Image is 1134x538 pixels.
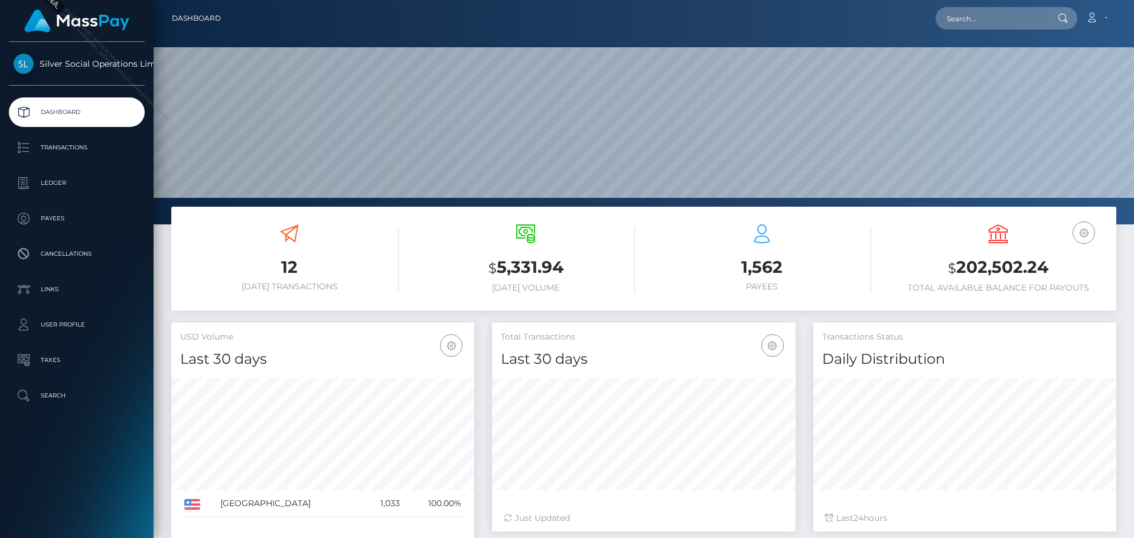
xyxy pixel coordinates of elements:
[14,245,140,263] p: Cancellations
[24,9,129,32] img: MassPay Logo
[14,210,140,227] p: Payees
[180,331,465,343] h5: USD Volume
[853,513,863,523] span: 24
[889,256,1107,280] h3: 202,502.24
[9,275,145,304] a: Links
[9,168,145,198] a: Ledger
[172,6,221,31] a: Dashboard
[9,345,145,375] a: Taxes
[14,174,140,192] p: Ledger
[14,103,140,121] p: Dashboard
[822,331,1107,343] h5: Transactions Status
[501,331,786,343] h5: Total Transactions
[504,512,783,524] div: Just Updated
[9,58,145,69] span: Silver Social Operations Limited
[363,490,404,517] td: 1,033
[9,239,145,269] a: Cancellations
[9,204,145,233] a: Payees
[180,349,465,370] h4: Last 30 days
[180,282,399,292] h6: [DATE] Transactions
[14,351,140,369] p: Taxes
[216,490,363,517] td: [GEOGRAPHIC_DATA]
[14,54,34,74] img: Silver Social Operations Limited
[653,282,871,292] h6: Payees
[404,490,465,517] td: 100.00%
[653,256,871,279] h3: 1,562
[9,97,145,127] a: Dashboard
[14,281,140,298] p: Links
[501,349,786,370] h4: Last 30 days
[416,283,635,293] h6: [DATE] Volume
[889,283,1107,293] h6: Total Available Balance for Payouts
[825,512,1104,524] div: Last hours
[9,310,145,340] a: User Profile
[180,256,399,279] h3: 12
[488,260,497,276] small: $
[822,349,1107,370] h4: Daily Distribution
[9,133,145,162] a: Transactions
[14,139,140,156] p: Transactions
[184,499,200,510] img: US.png
[948,260,956,276] small: $
[936,7,1047,30] input: Search...
[416,256,635,280] h3: 5,331.94
[9,381,145,410] a: Search
[14,316,140,334] p: User Profile
[14,387,140,405] p: Search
